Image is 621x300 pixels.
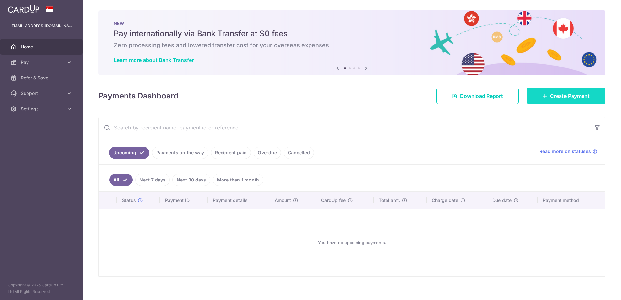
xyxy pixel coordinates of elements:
h5: Pay internationally via Bank Transfer at $0 fees [114,28,590,39]
span: Total amt. [379,197,400,203]
p: NEW [114,21,590,26]
span: Read more on statuses [539,148,591,155]
a: Upcoming [109,147,149,159]
h6: Zero processing fees and lowered transfer cost for your overseas expenses [114,41,590,49]
a: Next 7 days [135,174,170,186]
a: More than 1 month [213,174,263,186]
p: [EMAIL_ADDRESS][DOMAIN_NAME] [10,23,72,29]
img: CardUp [8,5,39,13]
div: You have no upcoming payments. [107,214,597,271]
span: Download Report [460,92,503,100]
th: Payment method [538,192,605,209]
span: Home [21,44,63,50]
span: Status [122,197,136,203]
input: Search by recipient name, payment id or reference [99,117,590,138]
span: Amount [275,197,291,203]
span: Support [21,90,63,97]
th: Payment details [208,192,270,209]
h4: Payments Dashboard [98,90,179,102]
a: Create Payment [527,88,605,104]
a: All [109,174,133,186]
img: Bank transfer banner [98,10,605,75]
a: Recipient paid [211,147,251,159]
a: Read more on statuses [539,148,597,155]
span: Refer & Save [21,75,63,81]
a: Cancelled [284,147,314,159]
a: Payments on the way [152,147,208,159]
span: Pay [21,59,63,66]
th: Payment ID [160,192,208,209]
a: Overdue [254,147,281,159]
span: CardUp fee [321,197,346,203]
a: Next 30 days [172,174,210,186]
a: Learn more about Bank Transfer [114,57,194,63]
span: Charge date [432,197,458,203]
span: Create Payment [550,92,590,100]
span: Settings [21,106,63,112]
a: Download Report [436,88,519,104]
span: Due date [492,197,512,203]
span: Help [15,5,28,10]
